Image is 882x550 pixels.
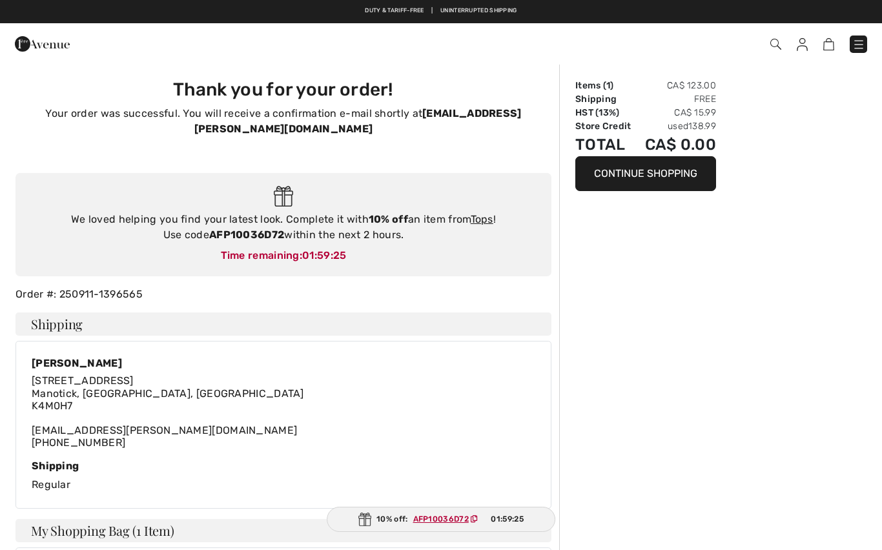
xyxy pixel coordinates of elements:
[274,186,294,207] img: Gift.svg
[688,121,716,132] span: 138.99
[606,80,610,91] span: 1
[194,107,522,135] strong: [EMAIL_ADDRESS][PERSON_NAME][DOMAIN_NAME]
[637,133,716,156] td: CA$ 0.00
[32,374,304,449] div: [EMAIL_ADDRESS][PERSON_NAME][DOMAIN_NAME] [PHONE_NUMBER]
[32,460,535,472] div: Shipping
[575,119,637,133] td: Store Credit
[637,119,716,133] td: used
[575,156,716,191] button: Continue Shopping
[15,519,551,542] h4: My Shopping Bag (1 Item)
[575,79,637,92] td: Items ( )
[15,31,70,57] img: 1ère Avenue
[637,92,716,106] td: Free
[23,79,544,101] h3: Thank you for your order!
[770,39,781,50] img: Search
[302,249,346,261] span: 01:59:25
[637,79,716,92] td: CA$ 123.00
[471,213,493,225] a: Tops
[852,38,865,51] img: Menu
[369,213,408,225] strong: 10% off
[23,106,544,137] p: Your order was successful. You will receive a confirmation e-mail shortly at
[491,513,523,525] span: 01:59:25
[15,312,551,336] h4: Shipping
[413,514,469,524] ins: AFP10036D72
[32,357,304,369] div: [PERSON_NAME]
[575,106,637,119] td: HST (13%)
[209,229,284,241] strong: AFP10036D72
[8,287,559,302] div: Order #: 250911-1396565
[327,507,555,532] div: 10% off:
[575,92,637,106] td: Shipping
[358,513,371,526] img: Gift.svg
[28,248,538,263] div: Time remaining:
[15,37,70,49] a: 1ère Avenue
[575,133,637,156] td: Total
[637,106,716,119] td: CA$ 15.99
[823,38,834,50] img: Shopping Bag
[32,460,535,493] div: Regular
[28,212,538,243] div: We loved helping you find your latest look. Complete it with an item from ! Use code within the n...
[797,38,808,51] img: My Info
[32,374,304,411] span: [STREET_ADDRESS] Manotick, [GEOGRAPHIC_DATA], [GEOGRAPHIC_DATA] K4M0H7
